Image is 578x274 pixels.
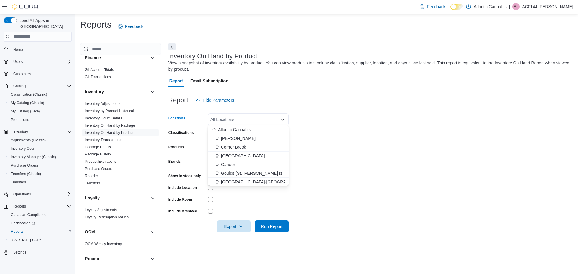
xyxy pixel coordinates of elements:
a: Inventory Manager (Classic) [8,153,58,161]
span: Home [11,46,72,53]
div: View a snapshot of inventory availability by product. You can view products in stock by classific... [168,60,570,72]
a: Dashboards [8,220,37,227]
span: Feedback [125,23,143,29]
a: Product Expirations [85,159,116,164]
span: Catalog [11,82,72,90]
button: Corner Brook [208,143,289,152]
div: Loyalty [80,206,161,223]
button: Reports [1,202,74,211]
a: Adjustments (Classic) [8,137,48,144]
span: Feedback [427,4,445,10]
span: GL Account Totals [85,67,114,72]
span: Loyalty Adjustments [85,208,117,212]
a: Inventory Count [8,145,39,152]
span: Inventory On Hand by Product [85,130,133,135]
button: Finance [149,54,156,61]
a: Inventory On Hand by Package [85,123,135,128]
button: Loyalty [149,194,156,202]
a: Reorder [85,174,98,178]
span: Email Subscription [190,75,228,87]
button: Home [1,45,74,54]
button: Loyalty [85,195,148,201]
span: Classification (Classic) [11,92,47,97]
button: Promotions [6,115,74,124]
div: Choose from the following options [208,125,289,221]
a: Inventory Count Details [85,116,123,120]
span: GL Transactions [85,75,111,79]
a: Transfers [8,179,28,186]
button: Transfers (Classic) [6,170,74,178]
a: Inventory On Hand by Product [85,131,133,135]
span: Settings [11,248,72,256]
a: Canadian Compliance [8,211,49,218]
a: Transfers (Classic) [8,170,43,177]
a: Reports [8,228,26,235]
span: My Catalog (Beta) [8,108,72,115]
button: Inventory [85,89,148,95]
label: Products [168,145,184,149]
p: | [509,3,510,10]
button: [US_STATE] CCRS [6,236,74,244]
button: OCM [149,228,156,236]
p: Atlantic Cannabis [474,3,507,10]
span: Run Report [261,223,283,229]
button: Settings [1,248,74,257]
span: Operations [13,192,31,197]
button: Inventory [11,128,30,135]
span: Reports [11,203,72,210]
button: Inventory [1,128,74,136]
span: Adjustments (Classic) [8,137,72,144]
span: Inventory Count Details [85,116,123,121]
a: Feedback [115,20,146,32]
span: AL [514,3,518,10]
button: My Catalog (Beta) [6,107,74,115]
a: Inventory by Product Historical [85,109,134,113]
label: Classifications [168,130,194,135]
a: Inventory Adjustments [85,102,120,106]
button: Catalog [1,82,74,90]
span: Customers [13,72,31,76]
h3: Loyalty [85,195,100,201]
a: Promotions [8,116,32,123]
button: Reports [11,203,28,210]
a: Settings [11,249,29,256]
span: Inventory [13,129,28,134]
span: My Catalog (Beta) [11,109,40,114]
span: Users [11,58,72,65]
a: Customers [11,70,33,78]
button: Inventory [149,88,156,95]
span: Hide Parameters [203,97,234,103]
a: Feedback [417,1,448,13]
span: Inventory Count [8,145,72,152]
span: Settings [13,250,26,255]
span: Inventory [11,128,72,135]
button: Users [1,57,74,66]
input: Dark Mode [450,4,463,10]
label: Show in stock only [168,174,201,178]
a: Transfers [85,181,100,185]
button: Export [217,220,251,232]
button: Gander [208,160,289,169]
button: Inventory Count [6,144,74,153]
span: Purchase Orders [8,162,72,169]
span: Customers [11,70,72,78]
span: Promotions [11,117,29,122]
a: [US_STATE] CCRS [8,236,45,244]
span: Transfers (Classic) [11,171,41,176]
button: Finance [85,55,148,61]
span: Loyalty Redemption Values [85,215,129,220]
button: Inventory Manager (Classic) [6,153,74,161]
button: OCM [85,229,148,235]
span: Goulds (St. [PERSON_NAME]'s) [221,170,282,176]
span: Washington CCRS [8,236,72,244]
a: Package Details [85,145,111,149]
div: Finance [80,66,161,83]
span: [GEOGRAPHIC_DATA]-[GEOGRAPHIC_DATA] [221,179,310,185]
h3: OCM [85,229,95,235]
a: OCM Weekly Inventory [85,242,122,246]
div: AC0144 Lawrenson Dennis [512,3,520,10]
